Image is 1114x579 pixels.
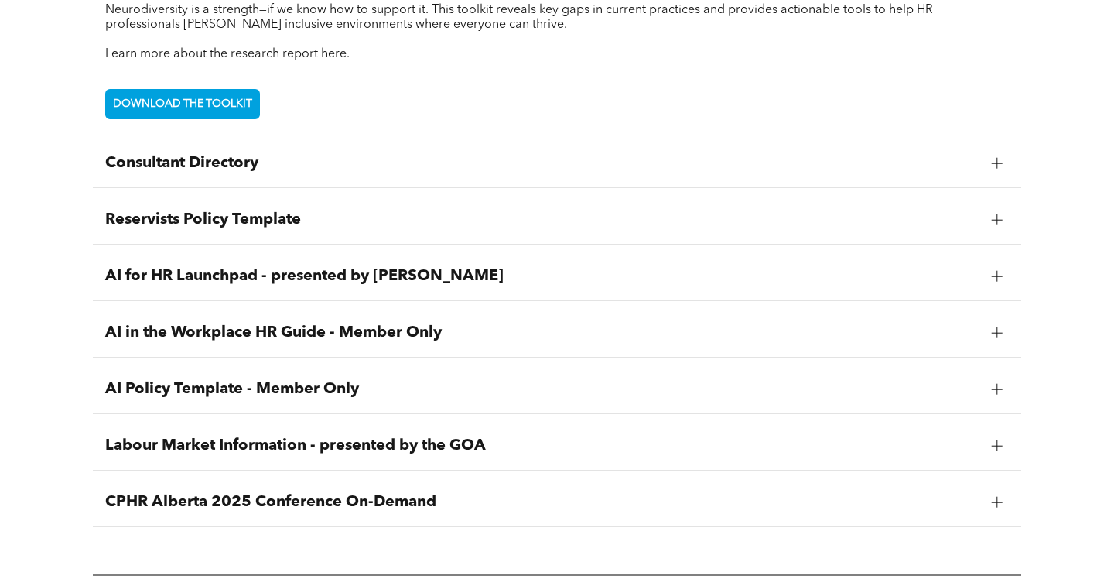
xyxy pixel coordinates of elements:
span: CPHR Alberta 2025 Conference On-Demand [105,493,979,512]
a: DOWNLOAD THE TOOLKIT [105,89,260,119]
span: Labour Market Information - presented by the GOA [105,437,979,455]
span: Reservists Policy Template [105,211,979,229]
span: AI in the Workplace HR Guide - Member Only [105,324,979,342]
span: AI for HR Launchpad - presented by [PERSON_NAME] [105,267,979,286]
p: Learn more about the research report here. [105,47,1009,62]
span: AI Policy Template - Member Only [105,380,979,399]
span: Consultant Directory [105,154,979,173]
p: Neurodiversity is a strength—if we know how to support it. This toolkit reveals key gaps in curre... [105,3,1009,33]
span: DOWNLOAD THE TOOLKIT [108,90,258,118]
